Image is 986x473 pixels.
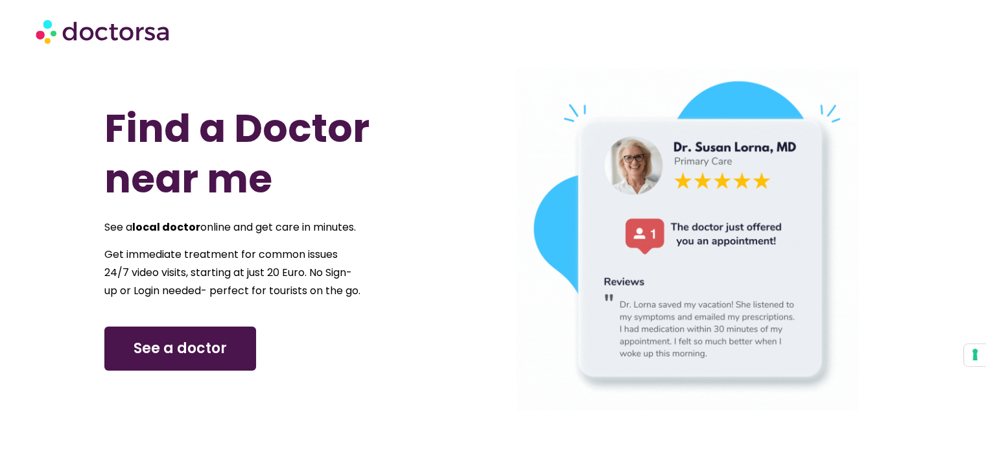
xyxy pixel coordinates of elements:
img: doctor in Barcelona Spain [517,69,859,411]
strong: local doctor [132,220,200,235]
a: See a doctor [104,327,256,371]
span: Get immediate treatment for common issues 24/7 video visits, starting at just 20 Euro. No Sign-up... [104,247,360,298]
button: Your consent preferences for tracking technologies [964,344,986,366]
h1: Find a Doctor near me [104,103,447,204]
span: See a doctor [134,338,227,359]
p: See a online and get care in minutes. [104,218,361,236]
